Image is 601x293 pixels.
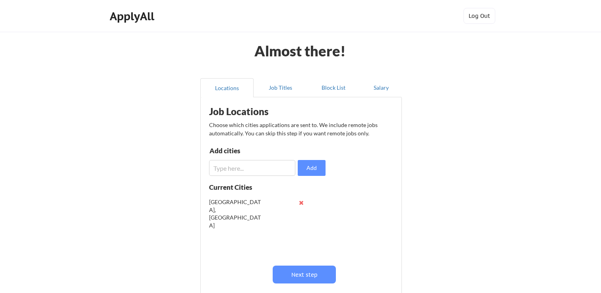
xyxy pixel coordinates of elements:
div: ApplyAll [110,10,157,23]
button: Add [298,160,326,176]
button: Job Titles [254,78,307,97]
input: Type here... [209,160,295,176]
button: Log Out [463,8,495,24]
button: Block List [307,78,360,97]
button: Locations [200,78,254,97]
div: Choose which cities applications are sent to. We include remote jobs automatically. You can skip ... [209,121,392,137]
button: Next step [273,266,336,283]
button: Salary [360,78,402,97]
div: Job Locations [209,107,309,116]
div: Almost there! [245,44,356,58]
div: Current Cities [209,184,269,191]
div: Add cities [209,147,292,154]
div: [GEOGRAPHIC_DATA], [GEOGRAPHIC_DATA] [209,198,261,229]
